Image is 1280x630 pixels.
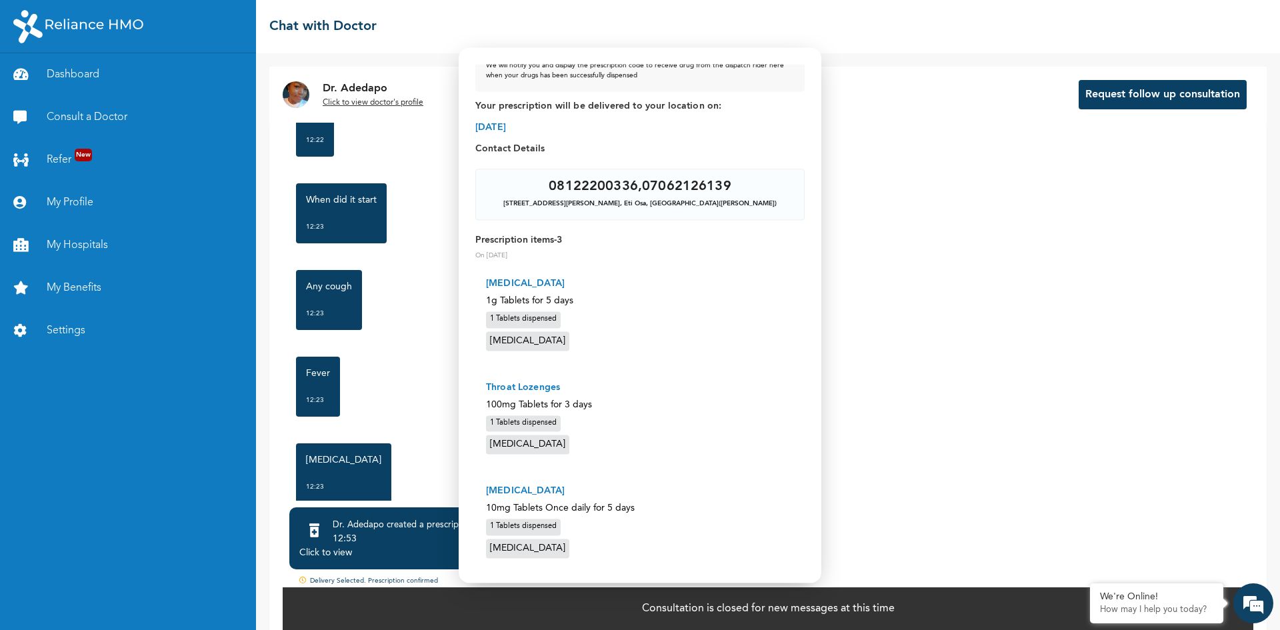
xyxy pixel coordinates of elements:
[77,189,184,323] span: We're online!
[475,121,805,135] span: [DATE]
[69,75,224,92] div: Chat with us now
[486,381,794,395] p: Throat Lozenges
[486,502,794,516] p: 10mg Tablets Once daily for 5 days
[486,331,569,351] div: [MEDICAL_DATA]
[219,7,251,39] div: Minimize live chat window
[475,100,805,113] span: Your prescription will be delivered to your location on:
[486,277,794,291] p: [MEDICAL_DATA]
[7,475,131,485] span: Conversation
[486,435,569,455] div: [MEDICAL_DATA]
[486,519,561,536] div: 1 Tablets dispensed
[486,485,794,499] p: [MEDICAL_DATA]
[486,312,561,329] div: 1 Tablets dispensed
[487,199,793,209] div: [STREET_ADDRESS][PERSON_NAME] , Eti Osa , [GEOGRAPHIC_DATA] ([PERSON_NAME])
[486,61,794,81] div: We will notify you and display the prescription code to receive drug from the dispatch rider here...
[7,405,254,452] textarea: Type your message and hit 'Enter'
[486,398,794,412] p: 100mg Tablets for 3 days
[475,143,805,156] p: Contact Details
[131,452,255,493] div: FAQs
[549,181,731,194] div: 08122200336 , 07062126139
[475,234,805,248] p: Prescription items - 3
[475,251,805,261] p: On [DATE]
[486,415,561,432] div: 1 Tablets dispensed
[25,67,54,100] img: d_794563401_company_1708531726252_794563401
[486,295,794,309] p: 1g Tablets for 5 days
[486,539,569,558] div: [MEDICAL_DATA]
